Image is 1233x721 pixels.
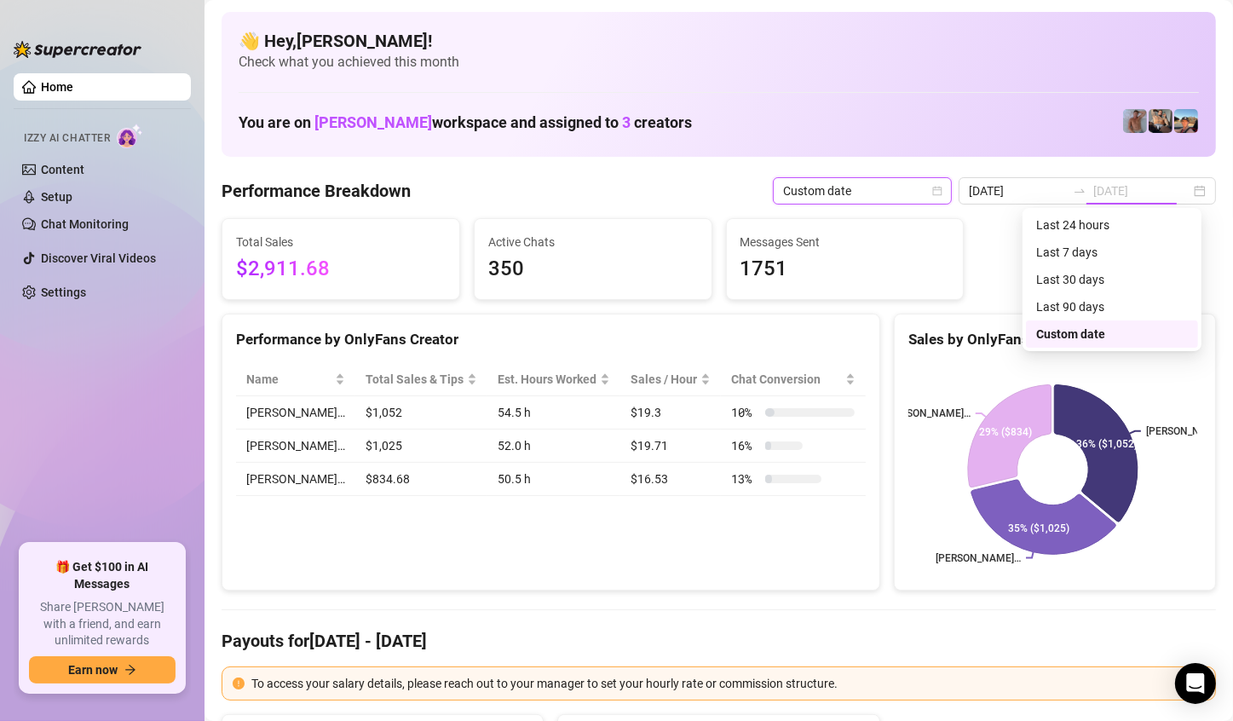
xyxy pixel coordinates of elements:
[622,113,631,131] span: 3
[41,190,72,204] a: Setup
[246,370,331,389] span: Name
[41,286,86,299] a: Settings
[117,124,143,148] img: AI Chatter
[498,370,596,389] div: Est. Hours Worked
[1123,109,1147,133] img: Joey
[236,396,355,430] td: [PERSON_NAME]…
[239,29,1199,53] h4: 👋 Hey, [PERSON_NAME] !
[355,396,487,430] td: $1,052
[1093,182,1190,200] input: End date
[236,233,446,251] span: Total Sales
[239,113,692,132] h1: You are on workspace and assigned to creators
[355,463,487,496] td: $834.68
[1073,184,1086,198] span: swap-right
[355,363,487,396] th: Total Sales & Tips
[41,80,73,94] a: Home
[41,251,156,265] a: Discover Viral Videos
[1149,109,1173,133] img: George
[620,463,721,496] td: $16.53
[487,430,620,463] td: 52.0 h
[251,674,1205,693] div: To access your salary details, please reach out to your manager to set your hourly rate or commis...
[14,41,141,58] img: logo-BBDzfeDw.svg
[1175,663,1216,704] div: Open Intercom Messenger
[487,463,620,496] td: 50.5 h
[355,430,487,463] td: $1,025
[239,53,1199,72] span: Check what you achieved this month
[222,179,411,203] h4: Performance Breakdown
[29,656,176,684] button: Earn nowarrow-right
[236,328,866,351] div: Performance by OnlyFans Creator
[41,163,84,176] a: Content
[124,664,136,676] span: arrow-right
[29,599,176,649] span: Share [PERSON_NAME] with a friend, and earn unlimited rewards
[233,678,245,689] span: exclamation-circle
[236,430,355,463] td: [PERSON_NAME]…
[29,559,176,592] span: 🎁 Get $100 in AI Messages
[68,663,118,677] span: Earn now
[488,253,698,286] span: 350
[314,113,432,131] span: [PERSON_NAME]
[222,629,1216,653] h4: Payouts for [DATE] - [DATE]
[236,363,355,396] th: Name
[24,130,110,147] span: Izzy AI Chatter
[236,253,446,286] span: $2,911.68
[1073,184,1086,198] span: to
[969,182,1066,200] input: Start date
[783,178,942,204] span: Custom date
[236,463,355,496] td: [PERSON_NAME]…
[487,396,620,430] td: 54.5 h
[41,217,129,231] a: Chat Monitoring
[1174,109,1198,133] img: Zach
[366,370,464,389] span: Total Sales & Tips
[488,233,698,251] span: Active Chats
[932,186,942,196] span: calendar
[936,552,1021,564] text: [PERSON_NAME]…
